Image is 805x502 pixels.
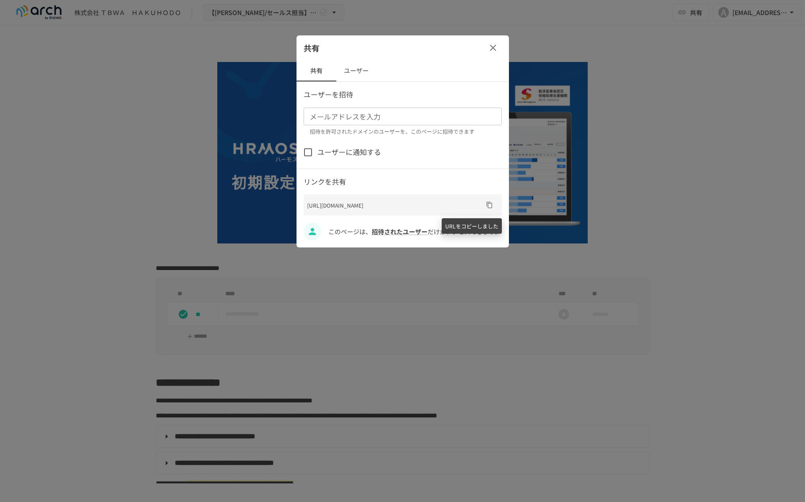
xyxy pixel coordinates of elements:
[328,227,502,236] p: このページは、 だけがアクセスできます。
[307,201,482,209] p: [URL][DOMAIN_NAME]
[336,60,376,81] button: ユーザー
[304,176,502,188] p: リンクを共有
[304,89,502,100] p: ユーザーを招待
[317,147,381,158] span: ユーザーに通知する
[482,198,497,212] button: URLをコピー
[442,218,502,234] p: URLをコピーしました
[297,60,336,81] button: 共有
[297,35,509,60] div: 共有
[310,127,496,136] p: 招待を許可されたドメインのユーザーを、このページに招待できます
[372,227,428,236] a: 招待されたユーザー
